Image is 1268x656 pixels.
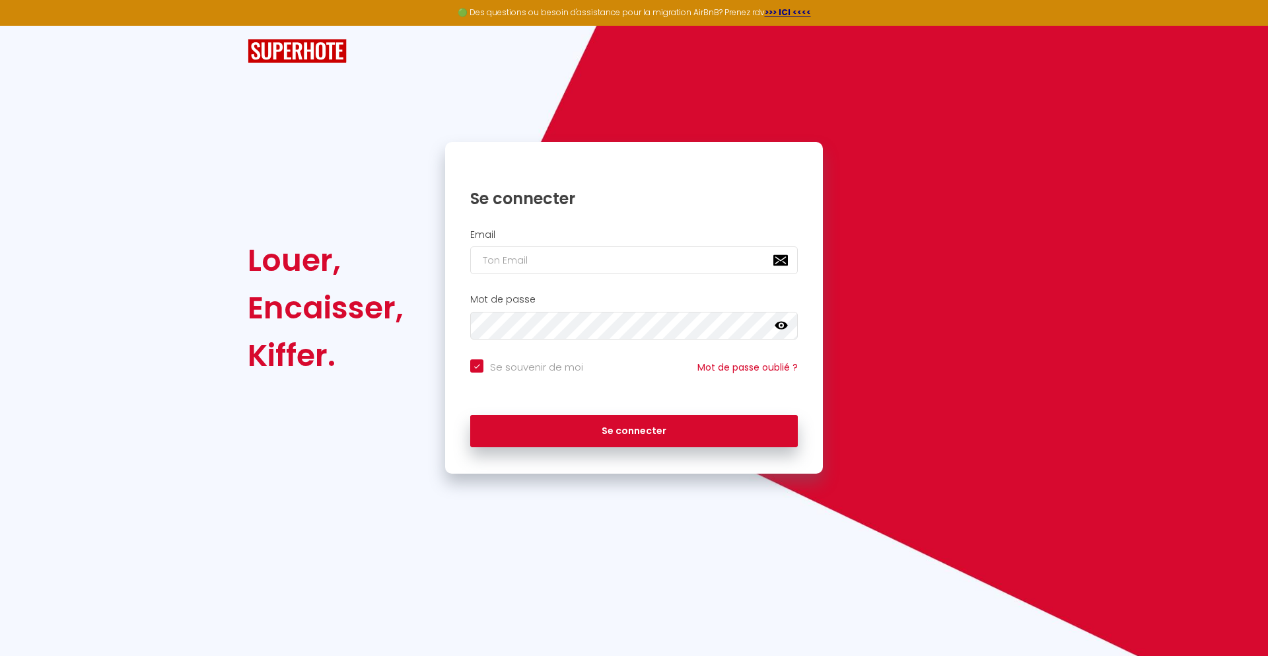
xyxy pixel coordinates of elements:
h2: Mot de passe [470,294,798,305]
div: Kiffer. [248,332,404,379]
h2: Email [470,229,798,240]
button: Se connecter [470,415,798,448]
div: Louer, [248,237,404,284]
a: Mot de passe oublié ? [697,361,798,374]
div: Encaisser, [248,284,404,332]
a: >>> ICI <<<< [765,7,811,18]
input: Ton Email [470,246,798,274]
img: SuperHote logo [248,39,347,63]
h1: Se connecter [470,188,798,209]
